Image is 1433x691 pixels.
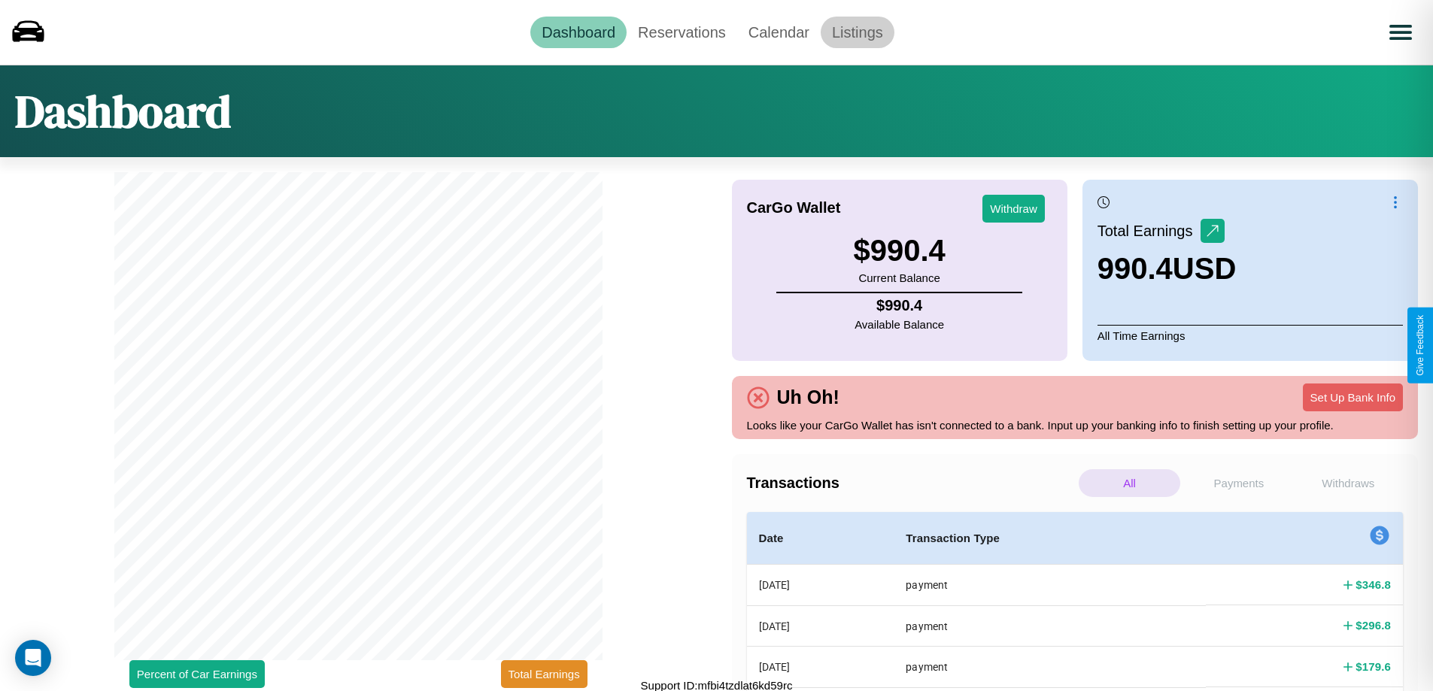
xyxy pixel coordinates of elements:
div: Open Intercom Messenger [15,640,51,676]
h3: 990.4 USD [1098,252,1237,286]
button: Percent of Car Earnings [129,660,265,688]
th: payment [894,605,1206,646]
h4: $ 990.4 [855,297,944,314]
th: [DATE] [747,565,894,606]
h4: $ 346.8 [1356,577,1391,593]
h4: CarGo Wallet [747,199,841,217]
p: Withdraws [1298,469,1399,497]
th: [DATE] [747,647,894,687]
h4: $ 179.6 [1356,659,1391,674]
th: payment [894,565,1206,606]
p: Looks like your CarGo Wallet has isn't connected to a bank. Input up your banking info to finish ... [747,415,1404,435]
button: Total Earnings [501,660,587,688]
th: [DATE] [747,605,894,646]
div: Give Feedback [1415,315,1425,376]
h3: $ 990.4 [853,234,945,268]
p: Available Balance [855,314,944,335]
h4: Transaction Type [906,529,1194,547]
p: Current Balance [853,268,945,288]
button: Set Up Bank Info [1303,383,1403,411]
h4: Date [759,529,882,547]
p: All [1079,469,1180,497]
p: Payments [1188,469,1289,497]
a: Calendar [737,17,821,48]
a: Dashboard [530,17,627,48]
h4: $ 296.8 [1356,617,1391,633]
p: All Time Earnings [1098,325,1403,346]
p: Total Earnings [1098,217,1201,244]
button: Open menu [1380,11,1422,53]
h4: Transactions [747,474,1075,492]
button: Withdraw [982,195,1045,223]
th: payment [894,647,1206,687]
h4: Uh Oh! [770,386,847,408]
h1: Dashboard [15,80,231,142]
a: Reservations [627,17,737,48]
a: Listings [821,17,894,48]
